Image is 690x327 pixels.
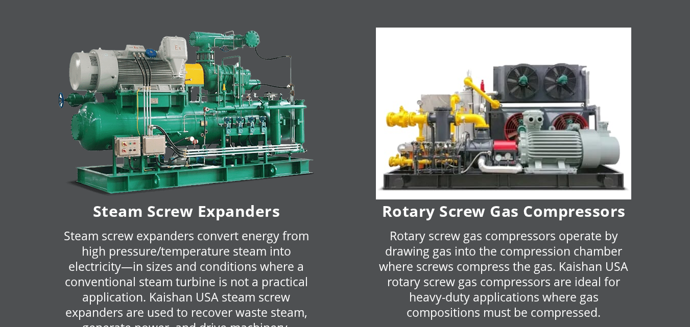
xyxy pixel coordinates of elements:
img: machine [59,28,314,199]
p: Rotary screw gas compressors operate by drawing gas into the compression chamber where screws com... [372,228,636,320]
h6: Steam Screw Expanders [34,205,339,218]
img: machine [376,28,631,199]
h6: Rotary Screw Gas Compressors [351,205,656,218]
